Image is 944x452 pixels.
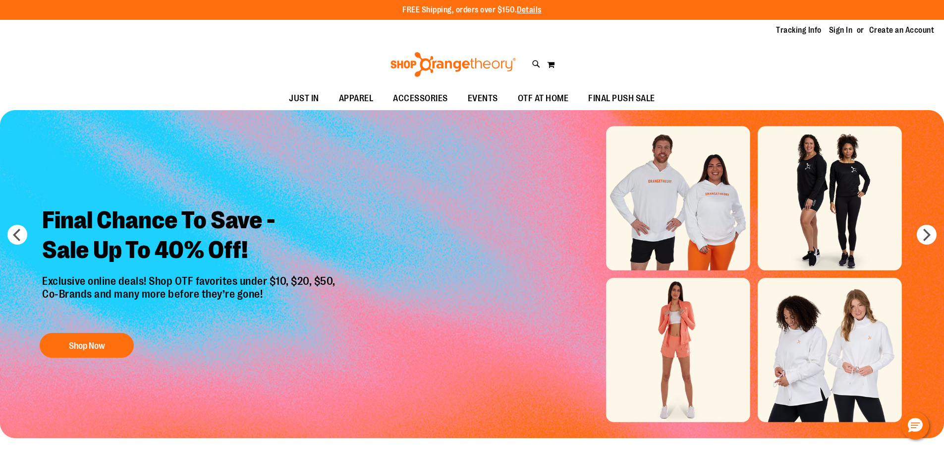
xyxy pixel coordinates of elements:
p: FREE Shipping, orders over $150. [402,4,542,16]
span: JUST IN [289,87,319,110]
p: Exclusive online deals! Shop OTF favorites under $10, $20, $50, Co-Brands and many more before th... [35,275,345,323]
span: OTF AT HOME [518,87,569,110]
img: Shop Orangetheory [389,52,517,77]
a: Tracking Info [776,25,822,36]
a: OTF AT HOME [508,87,579,110]
a: APPAREL [329,87,384,110]
span: EVENTS [468,87,498,110]
a: Details [517,5,542,14]
span: ACCESSORIES [393,87,448,110]
a: ACCESSORIES [383,87,458,110]
button: prev [7,225,27,245]
a: FINAL PUSH SALE [578,87,665,110]
button: Shop Now [40,333,134,358]
h2: Final Chance To Save - Sale Up To 40% Off! [35,198,345,275]
a: JUST IN [279,87,329,110]
a: Create an Account [869,25,935,36]
button: next [917,225,937,245]
a: Final Chance To Save -Sale Up To 40% Off! Exclusive online deals! Shop OTF favorites under $10, $... [35,198,345,363]
span: APPAREL [339,87,374,110]
a: Sign In [829,25,853,36]
button: Hello, have a question? Let’s chat. [901,412,929,440]
a: EVENTS [458,87,508,110]
span: FINAL PUSH SALE [588,87,655,110]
